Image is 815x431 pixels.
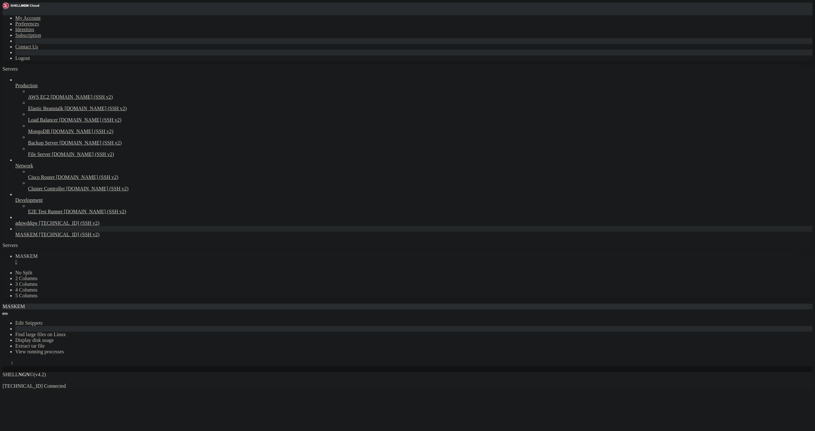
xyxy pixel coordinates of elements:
a: My Account [15,15,41,21]
span: [DOMAIN_NAME] (SSH v2) [64,209,126,214]
span: Backup Server [28,140,58,145]
span: Development [15,197,43,203]
span: Servers [3,66,18,72]
a: Backup Server [DOMAIN_NAME] (SSH v2) [28,140,812,146]
li: Cluster Controller [DOMAIN_NAME] (SSH v2) [28,180,812,192]
a: Production [15,83,812,88]
a: Subscription [15,32,41,38]
a: MASKEM [15,253,812,265]
a: Extract tar file [15,343,45,349]
li: AWS EC2 [DOMAIN_NAME] (SSH v2) [28,88,812,100]
span: [DOMAIN_NAME] (SSH v2) [52,152,114,157]
span: MongoDB [28,129,50,134]
a: Find large files on Linux [15,332,66,337]
a: 2 Columns [15,276,38,281]
li: MASKEM [TECHNICAL_ID] (SSH v2) [15,226,812,237]
span: Network [15,163,33,168]
div:  [11,361,13,365]
span: [DOMAIN_NAME] (SSH v2) [51,129,113,134]
span: Elastic Beanstalk [28,106,63,111]
a: Servers [3,66,43,72]
a: Cluster Controller [DOMAIN_NAME] (SSH v2) [28,186,812,192]
a: File Server [DOMAIN_NAME] (SSH v2) [28,152,812,157]
span: Production [15,83,38,88]
span: Cisco Router [28,174,55,180]
li: MongoDB [DOMAIN_NAME] (SSH v2) [28,123,812,134]
div: Servers [3,243,812,248]
a: Development [15,197,812,203]
span: Load Balancer [28,117,58,123]
a: Elastic Beanstalk [DOMAIN_NAME] (SSH v2) [28,106,812,111]
span: [DOMAIN_NAME] (SSH v2) [59,117,122,123]
a: No Split [15,270,32,275]
span: File Server [28,152,51,157]
a: Display disk usage [15,337,54,343]
li: Production [15,77,812,157]
a: Contact Us [15,44,38,49]
span: Cluster Controller [28,186,65,191]
a: AWS EC2 [DOMAIN_NAME] (SSH v2) [28,94,812,100]
li: Network [15,157,812,192]
li: Cisco Router [DOMAIN_NAME] (SSH v2) [28,169,812,180]
li: adqwddqw [TECHNICAL_ID] (SSH v2) [15,215,812,226]
li: Backup Server [DOMAIN_NAME] (SSH v2) [28,134,812,146]
a: Preferences [15,21,39,26]
a: MongoDB [DOMAIN_NAME] (SSH v2) [28,129,812,134]
span: [TECHNICAL_ID] (SSH v2) [39,220,99,226]
span: MASKEM [15,232,38,237]
a: Logout [15,55,30,61]
button:  [9,360,16,366]
a: Identities [15,27,34,32]
li: Elastic Beanstalk [DOMAIN_NAME] (SSH v2) [28,100,812,111]
a: adqwddqw [TECHNICAL_ID] (SSH v2) [15,220,812,226]
li: Load Balancer [DOMAIN_NAME] (SSH v2) [28,111,812,123]
span: MASKEM [3,304,25,309]
span: E2E Test Runner [28,209,63,214]
li: Development [15,192,812,215]
span: [DOMAIN_NAME] (SSH v2) [51,94,113,100]
span: [TECHNICAL_ID] (SSH v2) [39,232,99,237]
li: E2E Test Runner [DOMAIN_NAME] (SSH v2) [28,203,812,215]
span: AWS EC2 [28,94,49,100]
a: E2E Test Runner [DOMAIN_NAME] (SSH v2) [28,209,812,215]
a: 5 Columns [15,293,38,298]
img: Shellngn [3,3,39,9]
span: adqwddqw [15,220,38,226]
span: MASKEM [15,253,38,259]
span: [DOMAIN_NAME] (SSH v2) [60,140,122,145]
a:  [15,259,812,265]
span: [DOMAIN_NAME] (SSH v2) [65,106,127,111]
a: 3 Columns [15,281,38,287]
span: [DOMAIN_NAME] (SSH v2) [66,186,129,191]
a: Network [15,163,812,169]
span: [DOMAIN_NAME] (SSH v2) [56,174,118,180]
a: View running processes [15,349,64,354]
li: File Server [DOMAIN_NAME] (SSH v2) [28,146,812,157]
a: Load Balancer [DOMAIN_NAME] (SSH v2) [28,117,812,123]
a: Cisco Router [DOMAIN_NAME] (SSH v2) [28,174,812,180]
a: Edit Snippets [15,320,43,326]
a: 4 Columns [15,287,38,293]
a: MASKEM [TECHNICAL_ID] (SSH v2) [15,232,812,237]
